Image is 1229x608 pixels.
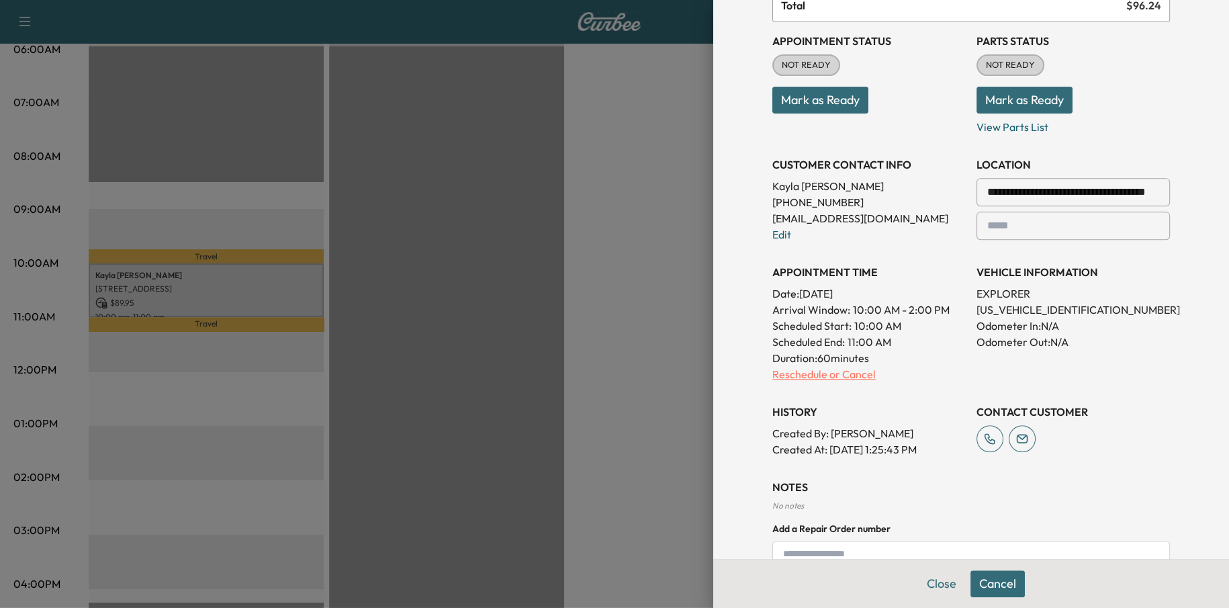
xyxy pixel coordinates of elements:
[772,522,1170,535] h4: Add a Repair Order number
[976,87,1073,114] button: Mark as Ready
[772,178,966,194] p: Kayla [PERSON_NAME]
[772,33,966,49] h3: Appointment Status
[848,334,891,350] p: 11:00 AM
[918,570,965,597] button: Close
[772,425,966,441] p: Created By : [PERSON_NAME]
[772,194,966,210] p: [PHONE_NUMBER]
[772,286,966,302] p: Date: [DATE]
[772,87,868,114] button: Mark as Ready
[772,228,791,241] a: Edit
[772,404,966,420] h3: History
[774,58,839,72] span: NOT READY
[978,58,1043,72] span: NOT READY
[976,264,1170,280] h3: VEHICLE INFORMATION
[772,157,966,173] h3: CUSTOMER CONTACT INFO
[976,33,1170,49] h3: Parts Status
[772,264,966,280] h3: APPOINTMENT TIME
[772,334,845,350] p: Scheduled End:
[854,318,901,334] p: 10:00 AM
[772,501,1170,511] div: No notes
[976,318,1170,334] p: Odometer In: N/A
[970,570,1025,597] button: Cancel
[976,334,1170,350] p: Odometer Out: N/A
[772,302,966,318] p: Arrival Window:
[853,302,950,318] span: 10:00 AM - 2:00 PM
[772,318,852,334] p: Scheduled Start:
[976,157,1170,173] h3: LOCATION
[976,302,1170,318] p: [US_VEHICLE_IDENTIFICATION_NUMBER]
[976,404,1170,420] h3: CONTACT CUSTOMER
[772,210,966,226] p: [EMAIL_ADDRESS][DOMAIN_NAME]
[772,441,966,458] p: Created At : [DATE] 1:25:43 PM
[772,366,966,382] p: Reschedule or Cancel
[976,114,1170,135] p: View Parts List
[976,286,1170,302] p: EXPLORER
[772,479,1170,495] h3: NOTES
[772,350,966,366] p: Duration: 60 minutes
